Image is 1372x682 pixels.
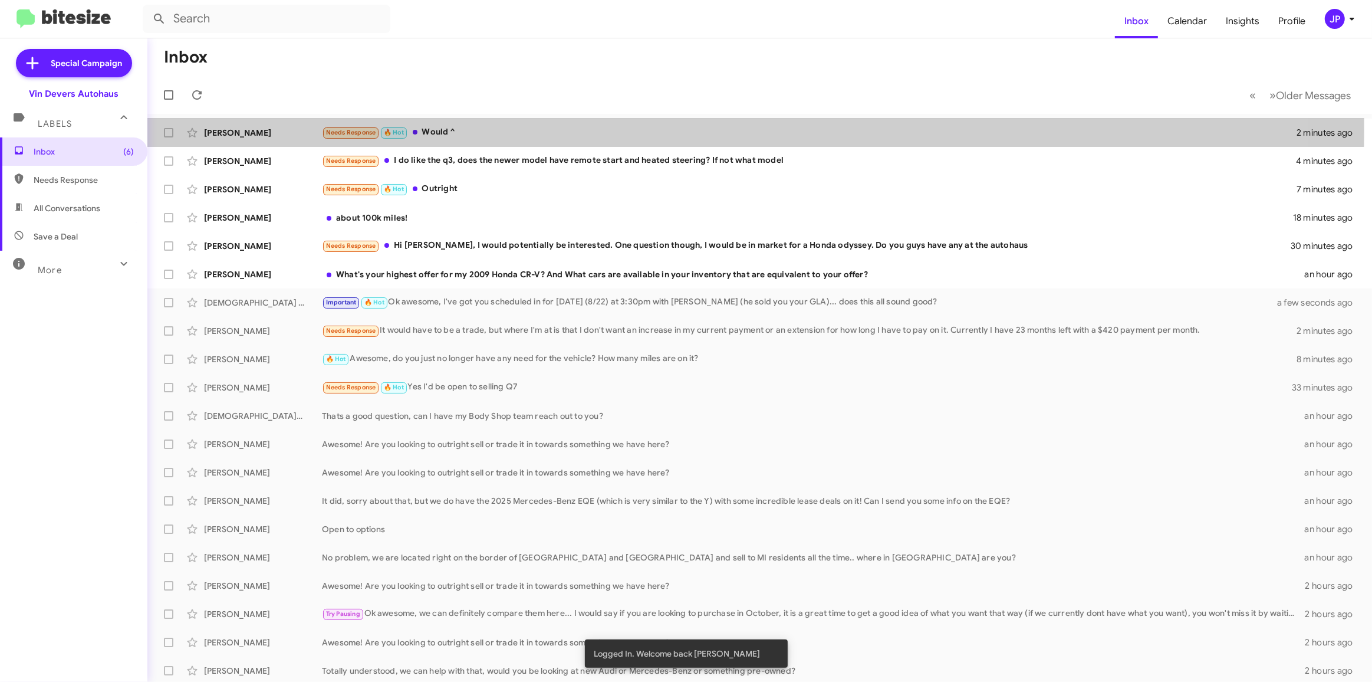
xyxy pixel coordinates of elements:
div: 30 minutes ago [1292,240,1363,252]
div: 2 minutes ago [1297,325,1363,337]
div: [PERSON_NAME] [204,183,322,195]
span: Older Messages [1276,89,1351,102]
div: [PERSON_NAME] [204,268,322,280]
h1: Inbox [164,48,208,67]
span: Needs Response [326,383,376,391]
div: an hour ago [1303,467,1363,478]
div: [PERSON_NAME] [204,382,322,394]
span: 🔥 Hot [384,185,404,193]
div: an hour ago [1303,268,1363,280]
input: Search [143,5,390,33]
div: [PERSON_NAME] [204,637,322,648]
span: Needs Response [326,157,376,165]
div: Awesome! Are you looking to outright sell or trade it in towards something we have here? [322,580,1303,592]
div: [PERSON_NAME] [204,665,322,677]
span: » [1269,88,1276,103]
div: [DEMOGRAPHIC_DATA][PERSON_NAME] [204,410,322,422]
div: 2 hours ago [1303,608,1363,620]
div: [PERSON_NAME] [204,467,322,478]
div: Open to options [322,523,1303,535]
div: [PERSON_NAME] [204,325,322,337]
span: Needs Response [326,242,376,250]
div: Totally understood, we can help with that, would you be looking at new Audi or Mercedes-Benz or s... [322,665,1303,677]
div: Would ^ [322,126,1297,139]
div: What's your highest offer for my 2009 Honda CR-V? And What cars are available in your inventory t... [322,268,1303,280]
a: Profile [1269,4,1315,38]
div: No problem, we are located right on the border of [GEOGRAPHIC_DATA] and [GEOGRAPHIC_DATA] and sel... [322,552,1303,563]
span: All Conversations [34,202,100,214]
span: More [38,265,62,276]
div: Awesome! Are you looking to outright sell or trade it in towards something we have here? [322,438,1303,450]
a: Calendar [1158,4,1216,38]
a: Inbox [1115,4,1158,38]
span: « [1249,88,1256,103]
div: Awesome! Are you looking to outright sell or trade it in towards something we have here? [322,467,1303,478]
div: [PERSON_NAME] [204,523,322,535]
div: [PERSON_NAME] [204,552,322,563]
div: Awesome, do you just no longer have any need for the vehicle? How many miles are on it? [322,352,1297,366]
div: It did, sorry about that, but we do have the 2025 Mercedes-Benz EQE (which is very similar to the... [322,495,1303,507]
div: 8 minutes ago [1297,353,1363,365]
div: [PERSON_NAME] [204,212,322,224]
span: 🔥 Hot [364,299,384,306]
div: 33 minutes ago [1292,382,1363,394]
span: Needs Response [326,129,376,136]
div: JP [1325,9,1345,29]
div: Thats a good question, can I have my Body Shop team reach out to you? [322,410,1303,422]
div: [PERSON_NAME] [204,240,322,252]
div: It would have to be a trade, but where I'm at is that I don't want an increase in my current paym... [322,324,1297,337]
span: Needs Response [34,174,134,186]
span: Needs Response [326,185,376,193]
div: I do like the q3, does the newer model have remote start and heated steering? If not what model [322,154,1296,168]
div: [PERSON_NAME] [204,608,322,620]
div: an hour ago [1303,495,1363,507]
span: Needs Response [326,327,376,335]
span: 🔥 Hot [384,383,404,391]
span: 🔥 Hot [326,355,346,363]
a: Insights [1216,4,1269,38]
span: Inbox [34,146,134,158]
nav: Page navigation example [1243,83,1358,107]
div: [PERSON_NAME] [204,155,322,167]
span: Important [326,299,357,306]
div: 18 minutes ago [1293,212,1363,224]
div: an hour ago [1303,410,1363,422]
span: Special Campaign [51,57,123,69]
div: Outright [322,182,1297,196]
div: 2 hours ago [1303,637,1363,648]
div: [PERSON_NAME] [204,353,322,365]
span: Try Pausing [326,610,360,618]
div: [PERSON_NAME] [204,580,322,592]
div: an hour ago [1303,523,1363,535]
div: Awesome! Are you looking to outright sell or trade it in towards something we have here? [322,637,1303,648]
div: Vin Devers Autohaus [29,88,119,100]
span: Logged In. Welcome back [PERSON_NAME] [594,648,761,660]
div: Ok awesome, I've got you scheduled in for [DATE] (8/22) at 3:30pm with [PERSON_NAME] (he sold you... [322,296,1292,309]
button: Previous [1242,83,1263,107]
div: about 100k miles! [322,212,1293,224]
div: 2 hours ago [1303,665,1363,677]
div: Ok awesome, we can definitely compare them here... I would say if you are looking to purchase in ... [322,607,1303,621]
button: JP [1315,9,1359,29]
span: Save a Deal [34,231,78,242]
div: Hi [PERSON_NAME], I would potentially be interested. One question though, I would be in market fo... [322,239,1292,253]
div: 7 minutes ago [1297,183,1363,195]
div: [PERSON_NAME] [204,438,322,450]
a: Special Campaign [16,49,132,77]
span: 🔥 Hot [384,129,404,136]
div: 4 minutes ago [1296,155,1363,167]
span: Labels [38,119,72,129]
button: Next [1262,83,1358,107]
div: Yes I'd be open to selling Q7 [322,381,1292,394]
span: (6) [123,146,134,158]
div: an hour ago [1303,438,1363,450]
div: [PERSON_NAME] [204,495,322,507]
div: 2 hours ago [1303,580,1363,592]
div: 2 minutes ago [1297,127,1363,139]
div: a few seconds ago [1292,297,1363,309]
div: an hour ago [1303,552,1363,563]
div: [PERSON_NAME] [204,127,322,139]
